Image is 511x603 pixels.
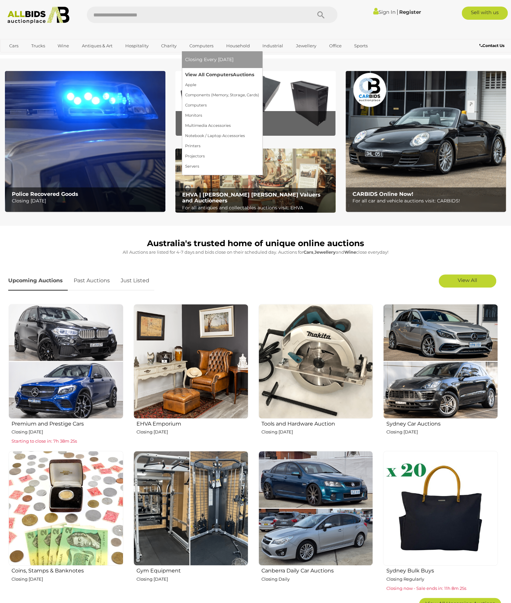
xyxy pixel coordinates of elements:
h2: Tools and Hardware Auction [261,419,373,427]
h2: Sydney Car Auctions [386,419,498,427]
a: Sell with us [462,7,508,20]
a: Contact Us [479,42,506,49]
img: Coins, Stamps & Banknotes [9,451,123,566]
a: Premium and Prestige Cars Closing [DATE] Starting to close in: 7h 38m 25s [8,304,123,446]
span: | [397,8,398,15]
a: Register [399,9,421,15]
a: View All [439,274,496,288]
p: Closing [DATE] [386,428,498,436]
img: EHVA Emporium [134,304,248,419]
span: Closing now - Sale ends in: 11h 8m 25s [386,586,466,591]
img: Premium and Prestige Cars [9,304,123,419]
p: Closing Daily [261,575,373,583]
p: Closing Regularly [386,575,498,583]
a: [GEOGRAPHIC_DATA] [5,51,60,62]
a: Trucks [27,40,49,51]
img: Computers & IT Auction [175,71,336,135]
img: EHVA | Evans Hastings Valuers and Auctioneers [175,149,336,213]
img: Canberra Daily Car Auctions [258,451,373,566]
h2: Gym Equipment [136,566,248,574]
a: Household [222,40,254,51]
a: Antiques & Art [78,40,117,51]
a: Gym Equipment Closing [DATE] [133,451,248,593]
h2: Canberra Daily Car Auctions [261,566,373,574]
p: Closing [DATE] [136,575,248,583]
img: Sydney Car Auctions [383,304,498,419]
p: Closing [DATE] [12,575,123,583]
a: Office [325,40,346,51]
a: Police Recovered Goods Police Recovered Goods Closing [DATE] [5,71,165,211]
b: Contact Us [479,43,504,48]
img: Allbids.com.au [4,7,73,24]
a: Coins, Stamps & Banknotes Closing [DATE] [8,451,123,593]
a: Just Listed [116,271,154,290]
p: Closing [DATE] [12,197,162,205]
h2: EHVA Emporium [136,419,248,427]
p: All Auctions are listed for 4-7 days and bids close on their scheduled day. Auctions for , and cl... [8,248,503,256]
span: View All [458,277,477,283]
img: Gym Equipment [134,451,248,566]
a: Charity [157,40,181,51]
p: For all car and vehicle auctions visit: CARBIDS! [353,197,503,205]
p: For all antiques and collectables auctions visit: EHVA [182,204,332,212]
h2: Sydney Bulk Buys [386,566,498,574]
button: Search [304,7,337,23]
strong: Wine [344,249,356,255]
a: EHVA Emporium Closing [DATE] [133,304,248,446]
h2: Premium and Prestige Cars [12,419,123,427]
a: Sydney Car Auctions Closing [DATE] [383,304,498,446]
a: Sydney Bulk Buys Closing Regularly Closing now - Sale ends in: 11h 8m 25s [383,451,498,593]
a: Computers [185,40,218,51]
img: CARBIDS Online Now! [346,71,506,211]
a: EHVA | Evans Hastings Valuers and Auctioneers EHVA | [PERSON_NAME] [PERSON_NAME] Valuers and Auct... [175,149,336,213]
h2: Coins, Stamps & Banknotes [12,566,123,574]
p: Closing [DATE] [136,428,248,436]
img: Sydney Bulk Buys [383,451,498,566]
img: Police Recovered Goods [5,71,165,211]
a: Wine [53,40,73,51]
h1: Australia's trusted home of unique online auctions [8,239,503,248]
img: Tools and Hardware Auction [258,304,373,419]
a: CARBIDS Online Now! CARBIDS Online Now! For all car and vehicle auctions visit: CARBIDS! [346,71,506,211]
b: EHVA | [PERSON_NAME] [PERSON_NAME] Valuers and Auctioneers [182,192,321,204]
a: Jewellery [292,40,321,51]
a: Canberra Daily Car Auctions Closing Daily [258,451,373,593]
a: Computers & IT Auction Computers & IT Auction Closing [DATE] [175,71,336,135]
span: Starting to close in: 7h 38m 25s [12,438,77,444]
p: Closing [DATE] [12,428,123,436]
a: Industrial [258,40,287,51]
a: Hospitality [121,40,153,51]
a: Past Auctions [69,271,115,290]
a: Cars [5,40,23,51]
strong: Jewellery [314,249,336,255]
b: CARBIDS Online Now! [353,191,413,197]
a: Tools and Hardware Auction Closing [DATE] [258,304,373,446]
a: Sign In [373,9,396,15]
p: Closing [DATE] [261,428,373,436]
a: Upcoming Auctions [8,271,68,290]
strong: Cars [304,249,313,255]
b: Police Recovered Goods [12,191,78,197]
a: Sports [350,40,372,51]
